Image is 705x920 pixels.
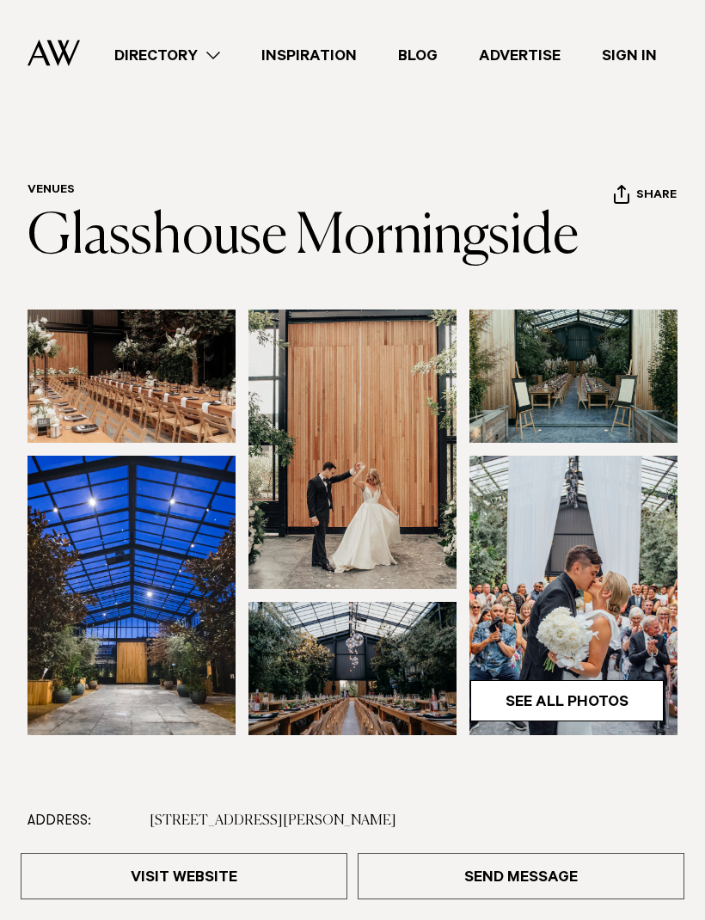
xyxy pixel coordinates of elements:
img: Glasshouse evening photography [28,456,236,735]
a: Send Message [358,853,684,899]
a: Venues [28,184,75,198]
img: Indoor reception Glasshouse [248,602,457,735]
a: Inspiration [241,44,377,67]
a: Visit Website [21,853,347,899]
span: Share [636,188,677,205]
a: Directory [94,44,241,67]
button: Share [613,184,677,210]
a: See All Photos [470,680,664,721]
a: Glasshouse Morningside [28,210,579,265]
img: Just married at Glasshouse [248,310,457,589]
img: Wedding kiss at Auckland venue [469,456,677,735]
img: glasshouse reception Auckland [28,310,236,443]
a: Advertise [458,44,581,67]
img: Entrance of Glasshouse Morningside [469,310,677,443]
img: Auckland Weddings Logo [28,40,80,66]
a: Sign In [581,44,677,67]
dt: Address: [28,808,136,834]
a: Blog [377,44,458,67]
dd: [STREET_ADDRESS][PERSON_NAME] [150,808,677,834]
